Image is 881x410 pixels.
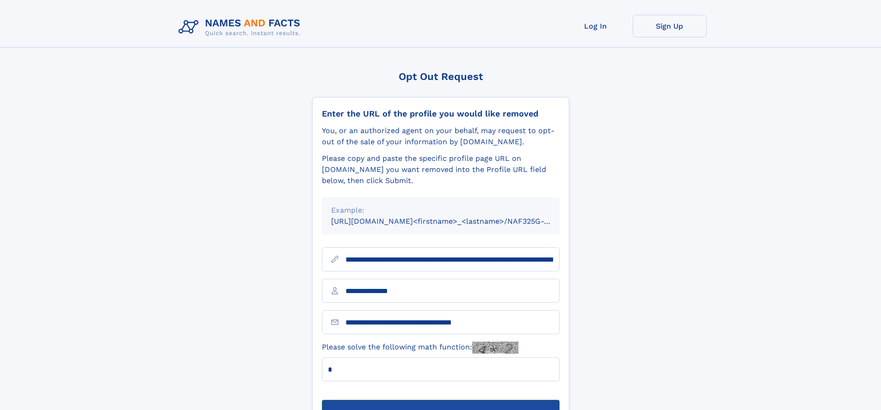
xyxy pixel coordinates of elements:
[322,153,560,186] div: Please copy and paste the specific profile page URL on [DOMAIN_NAME] you want removed into the Pr...
[322,109,560,119] div: Enter the URL of the profile you would like removed
[331,205,550,216] div: Example:
[175,15,308,40] img: Logo Names and Facts
[331,217,577,226] small: [URL][DOMAIN_NAME]<firstname>_<lastname>/NAF325G-xxxxxxxx
[322,342,518,354] label: Please solve the following math function:
[312,71,569,82] div: Opt Out Request
[559,15,633,37] a: Log In
[633,15,707,37] a: Sign Up
[322,125,560,147] div: You, or an authorized agent on your behalf, may request to opt-out of the sale of your informatio...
